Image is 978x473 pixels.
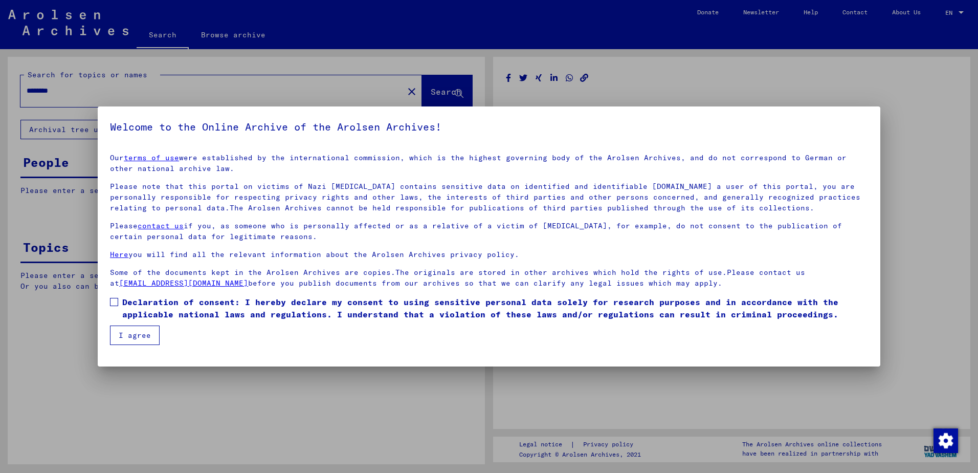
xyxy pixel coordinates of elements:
[110,181,868,213] p: Please note that this portal on victims of Nazi [MEDICAL_DATA] contains sensitive data on identif...
[110,119,868,135] h5: Welcome to the Online Archive of the Arolsen Archives!
[933,428,958,453] img: Change consent
[110,249,868,260] p: you will find all the relevant information about the Arolsen Archives privacy policy.
[119,278,248,288] a: [EMAIL_ADDRESS][DOMAIN_NAME]
[110,221,868,242] p: Please if you, as someone who is personally affected or as a relative of a victim of [MEDICAL_DAT...
[110,267,868,289] p: Some of the documents kept in the Arolsen Archives are copies.The originals are stored in other a...
[122,296,868,320] span: Declaration of consent: I hereby declare my consent to using sensitive personal data solely for r...
[138,221,184,230] a: contact us
[933,428,958,453] div: Change consent
[110,153,868,174] p: Our were established by the international commission, which is the highest governing body of the ...
[124,153,179,162] a: terms of use
[110,250,128,259] a: Here
[110,326,160,345] button: I agree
